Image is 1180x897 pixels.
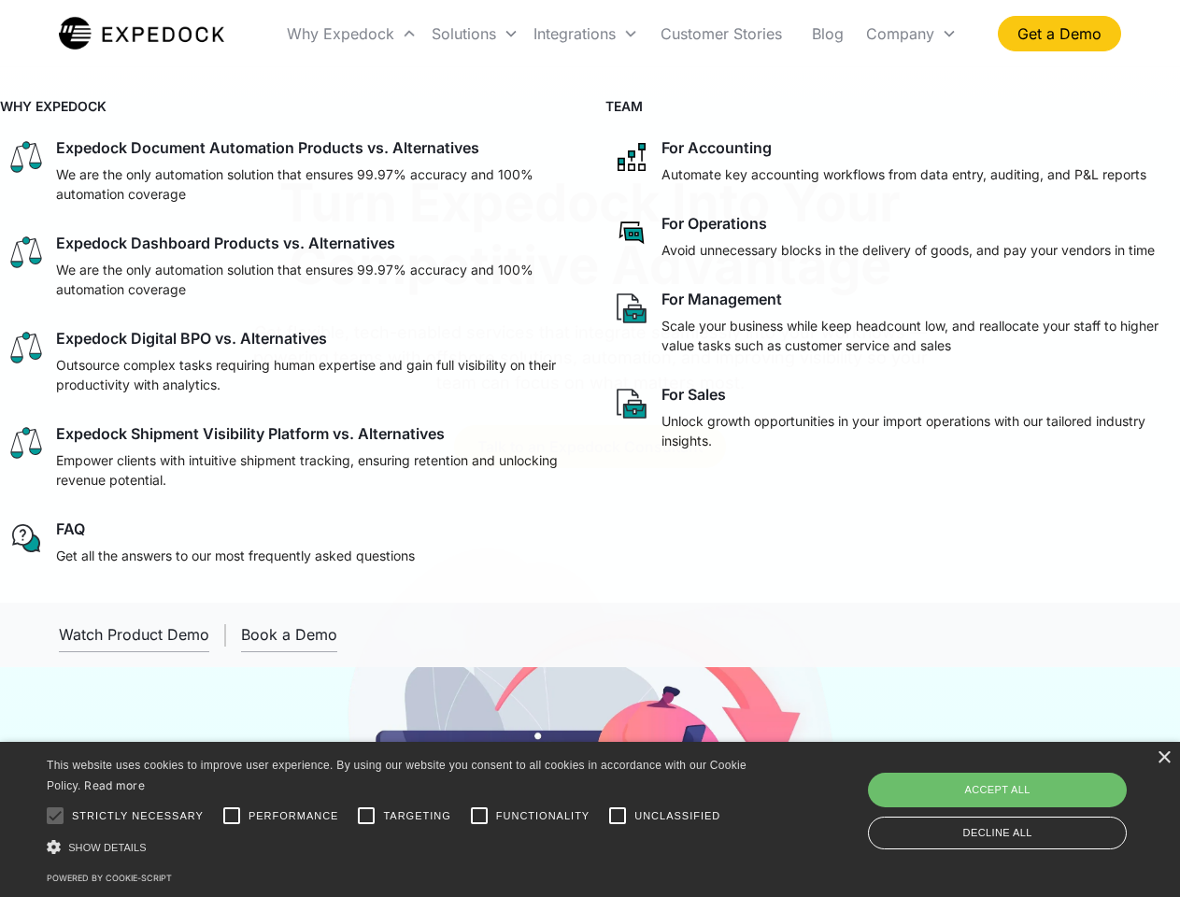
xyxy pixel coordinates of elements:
[241,625,337,644] div: Book a Demo
[47,873,172,883] a: Powered by cookie-script
[249,808,339,824] span: Performance
[56,355,568,394] p: Outsource complex tasks requiring human expertise and gain full visibility on their productivity ...
[797,2,859,65] a: Blog
[869,695,1180,897] iframe: Chat Widget
[613,290,650,327] img: paper and bag icon
[7,329,45,366] img: scale icon
[496,808,590,824] span: Functionality
[661,164,1146,184] p: Automate key accounting workflows from data entry, auditing, and P&L reports
[287,24,394,43] div: Why Expedock
[56,520,85,538] div: FAQ
[72,808,204,824] span: Strictly necessary
[59,618,209,652] a: open lightbox
[998,16,1121,51] a: Get a Demo
[279,2,424,65] div: Why Expedock
[59,15,224,52] a: home
[56,424,445,443] div: Expedock Shipment Visibility Platform vs. Alternatives
[661,138,772,157] div: For Accounting
[646,2,797,65] a: Customer Stories
[84,778,145,792] a: Read more
[634,808,720,824] span: Unclassified
[613,385,650,422] img: paper and bag icon
[866,24,934,43] div: Company
[383,808,450,824] span: Targeting
[241,618,337,652] a: Book a Demo
[7,234,45,271] img: scale icon
[59,625,209,644] div: Watch Product Demo
[47,837,753,857] div: Show details
[661,316,1173,355] p: Scale your business while keep headcount low, and reallocate your staff to higher value tasks suc...
[7,520,45,557] img: regular chat bubble icon
[56,546,415,565] p: Get all the answers to our most frequently asked questions
[661,385,726,404] div: For Sales
[59,15,224,52] img: Expedock Logo
[661,290,782,308] div: For Management
[7,138,45,176] img: scale icon
[661,214,767,233] div: For Operations
[47,759,746,793] span: This website uses cookies to improve user experience. By using our website you consent to all coo...
[533,24,616,43] div: Integrations
[56,138,479,157] div: Expedock Document Automation Products vs. Alternatives
[56,234,395,252] div: Expedock Dashboard Products vs. Alternatives
[68,842,147,853] span: Show details
[432,24,496,43] div: Solutions
[613,138,650,176] img: network like icon
[661,240,1155,260] p: Avoid unnecessary blocks in the delivery of goods, and pay your vendors in time
[56,450,568,490] p: Empower clients with intuitive shipment tracking, ensuring retention and unlocking revenue potent...
[613,214,650,251] img: rectangular chat bubble icon
[859,2,964,65] div: Company
[661,411,1173,450] p: Unlock growth opportunities in your import operations with our tailored industry insights.
[56,329,327,348] div: Expedock Digital BPO vs. Alternatives
[7,424,45,462] img: scale icon
[56,164,568,204] p: We are the only automation solution that ensures 99.97% accuracy and 100% automation coverage
[526,2,646,65] div: Integrations
[424,2,526,65] div: Solutions
[56,260,568,299] p: We are the only automation solution that ensures 99.97% accuracy and 100% automation coverage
